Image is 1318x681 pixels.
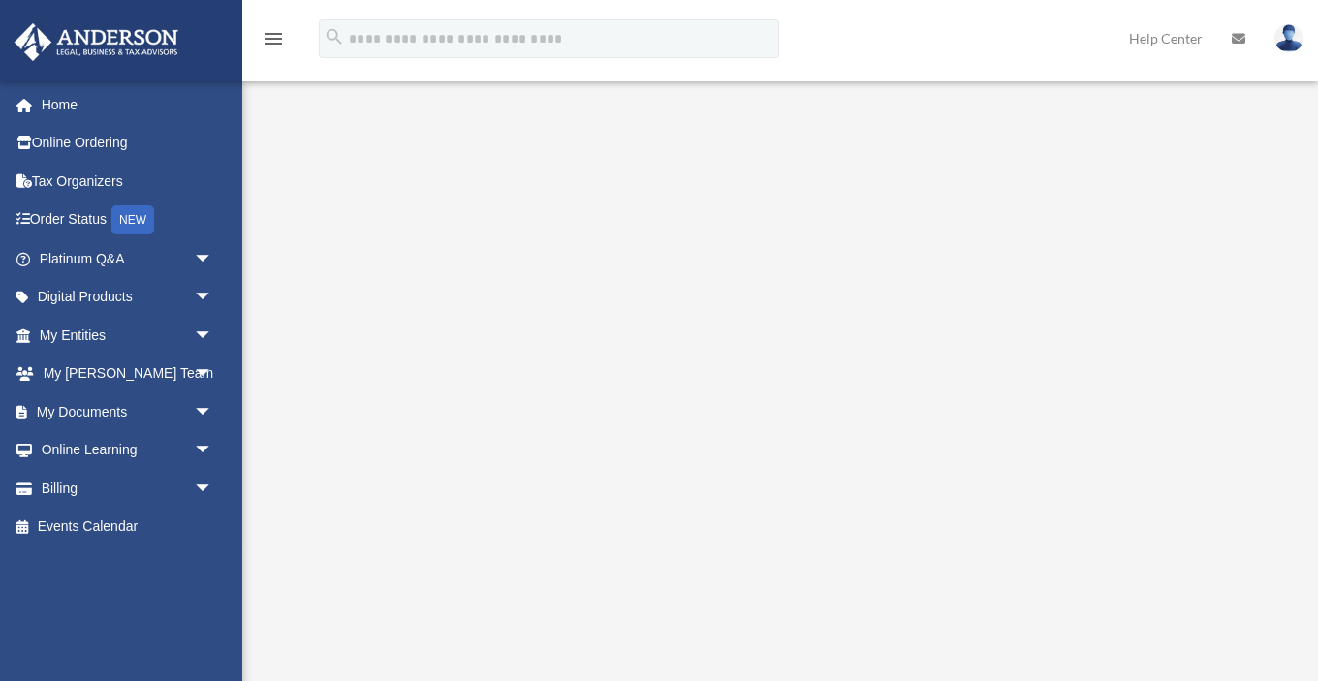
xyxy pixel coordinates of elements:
[111,205,154,234] div: NEW
[194,431,233,471] span: arrow_drop_down
[14,124,242,163] a: Online Ordering
[324,26,345,47] i: search
[194,355,233,394] span: arrow_drop_down
[14,316,242,355] a: My Entitiesarrow_drop_down
[262,27,285,50] i: menu
[1274,24,1303,52] img: User Pic
[14,278,242,317] a: Digital Productsarrow_drop_down
[14,162,242,201] a: Tax Organizers
[194,316,233,356] span: arrow_drop_down
[14,201,242,240] a: Order StatusNEW
[9,23,184,61] img: Anderson Advisors Platinum Portal
[194,239,233,279] span: arrow_drop_down
[14,431,242,470] a: Online Learningarrow_drop_down
[194,469,233,509] span: arrow_drop_down
[194,392,233,432] span: arrow_drop_down
[14,508,242,546] a: Events Calendar
[14,239,242,278] a: Platinum Q&Aarrow_drop_down
[262,34,285,50] a: menu
[14,355,242,393] a: My [PERSON_NAME] Teamarrow_drop_down
[14,85,242,124] a: Home
[14,392,242,431] a: My Documentsarrow_drop_down
[194,278,233,318] span: arrow_drop_down
[14,469,242,508] a: Billingarrow_drop_down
